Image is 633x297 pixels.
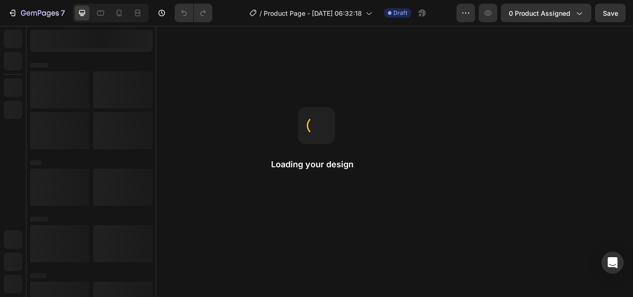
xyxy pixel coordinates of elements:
[264,8,362,18] span: Product Page - [DATE] 06:32:18
[393,9,407,17] span: Draft
[509,8,570,18] span: 0 product assigned
[595,4,626,22] button: Save
[175,4,212,22] div: Undo/Redo
[271,159,362,170] h2: Loading your design
[61,7,65,19] p: 7
[4,4,69,22] button: 7
[260,8,262,18] span: /
[601,252,624,274] div: Open Intercom Messenger
[501,4,591,22] button: 0 product assigned
[603,9,618,17] span: Save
